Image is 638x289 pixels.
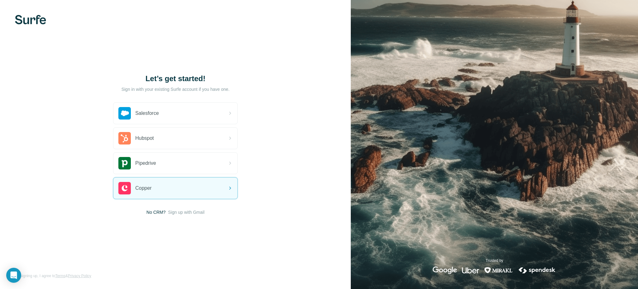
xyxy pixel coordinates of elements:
[68,274,91,278] a: Privacy Policy
[118,157,131,169] img: pipedrive's logo
[146,209,165,215] span: No CRM?
[433,267,457,274] img: google's logo
[518,267,556,274] img: spendesk's logo
[118,182,131,194] img: copper's logo
[462,267,479,274] img: uber's logo
[6,268,21,283] div: Open Intercom Messenger
[484,267,513,274] img: mirakl's logo
[55,274,65,278] a: Terms
[168,209,205,215] button: Sign up with Gmail
[118,132,131,144] img: hubspot's logo
[135,110,159,117] span: Salesforce
[486,258,503,263] p: Trusted by
[135,184,151,192] span: Copper
[113,74,238,84] h1: Let’s get started!
[121,86,230,92] p: Sign in with your existing Surfe account if you have one.
[118,107,131,120] img: salesforce's logo
[15,273,91,279] span: By signing up, I agree to &
[135,159,156,167] span: Pipedrive
[15,15,46,24] img: Surfe's logo
[135,135,154,142] span: Hubspot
